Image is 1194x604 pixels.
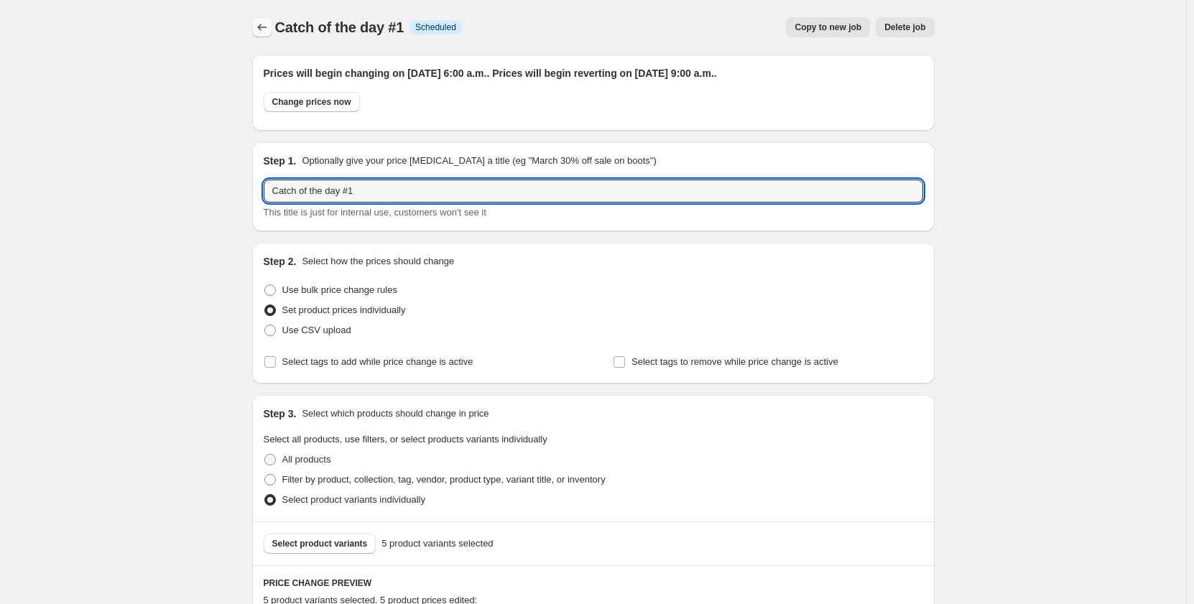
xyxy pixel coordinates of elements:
[795,22,861,33] span: Copy to new job
[282,325,351,335] span: Use CSV upload
[282,305,406,315] span: Set product prices individually
[264,254,297,269] h2: Step 2.
[876,17,934,37] button: Delete job
[884,22,925,33] span: Delete job
[786,17,870,37] button: Copy to new job
[282,494,425,505] span: Select product variants individually
[264,154,297,168] h2: Step 1.
[252,17,272,37] button: Price change jobs
[272,96,351,108] span: Change prices now
[264,577,923,589] h6: PRICE CHANGE PREVIEW
[264,434,547,445] span: Select all products, use filters, or select products variants individually
[631,356,838,367] span: Select tags to remove while price change is active
[264,534,376,554] button: Select product variants
[415,22,456,33] span: Scheduled
[282,356,473,367] span: Select tags to add while price change is active
[275,19,404,35] span: Catch of the day #1
[264,207,486,218] span: This title is just for internal use, customers won't see it
[282,284,397,295] span: Use bulk price change rules
[264,92,360,112] button: Change prices now
[302,406,489,421] p: Select which products should change in price
[264,406,297,421] h2: Step 3.
[282,474,606,485] span: Filter by product, collection, tag, vendor, product type, variant title, or inventory
[381,536,493,551] span: 5 product variants selected
[264,66,923,80] h2: Prices will begin changing on [DATE] 6:00 a.m.. Prices will begin reverting on [DATE] 9:00 a.m..
[282,454,331,465] span: All products
[302,154,656,168] p: Optionally give your price [MEDICAL_DATA] a title (eg "March 30% off sale on boots")
[272,538,368,549] span: Select product variants
[302,254,454,269] p: Select how the prices should change
[264,180,923,203] input: 30% off holiday sale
